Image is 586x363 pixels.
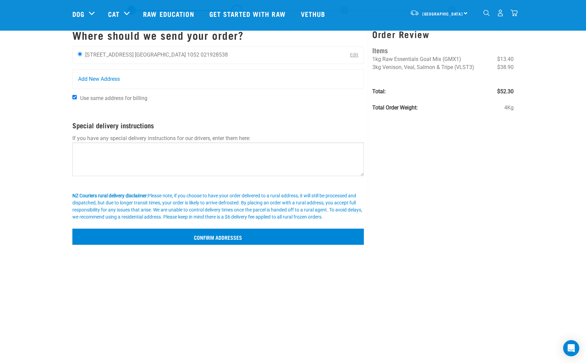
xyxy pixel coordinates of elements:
[497,9,504,16] img: user.png
[372,29,514,39] h3: Order Review
[72,121,364,129] h4: Special delivery instructions
[72,192,364,221] div: Please note, if you choose to have your order delivered to a rural address, it will still be proc...
[80,95,147,101] span: Use same address for billing
[78,75,120,83] span: Add New Address
[372,64,474,70] span: 3kg Venison, Veal, Salmon & Tripe (VLST3)
[504,104,514,112] span: 4Kg
[108,9,119,19] a: Cat
[136,0,202,27] a: Raw Education
[135,52,199,58] li: [GEOGRAPHIC_DATA] 1052
[497,88,514,96] span: $52.30
[73,70,364,89] a: Add New Address
[497,55,514,63] span: $13.40
[72,95,77,99] input: Use same address for billing
[72,134,364,142] p: If you have any special delivery instructions for our drivers, enter them here:
[72,9,84,19] a: Dog
[563,340,579,356] div: Open Intercom Messenger
[72,193,148,198] b: NZ Couriers rural delivery disclaimer:
[72,229,364,245] input: Confirm addresses
[511,9,518,16] img: home-icon@2x.png
[372,45,514,55] h4: Items
[72,29,364,41] h1: Where should we send your order?
[201,52,228,58] li: 021928538
[203,0,294,27] a: Get started with Raw
[372,56,461,62] span: 1kg Raw Essentials Goat Mix (GMX1)
[410,10,419,16] img: van-moving.png
[483,10,490,16] img: home-icon-1@2x.png
[422,12,463,15] span: [GEOGRAPHIC_DATA]
[497,63,514,71] span: $38.90
[294,0,334,27] a: Vethub
[85,52,134,58] li: [STREET_ADDRESS]
[372,88,386,95] strong: Total:
[372,104,418,111] strong: Total Order Weight:
[350,52,358,58] a: Edit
